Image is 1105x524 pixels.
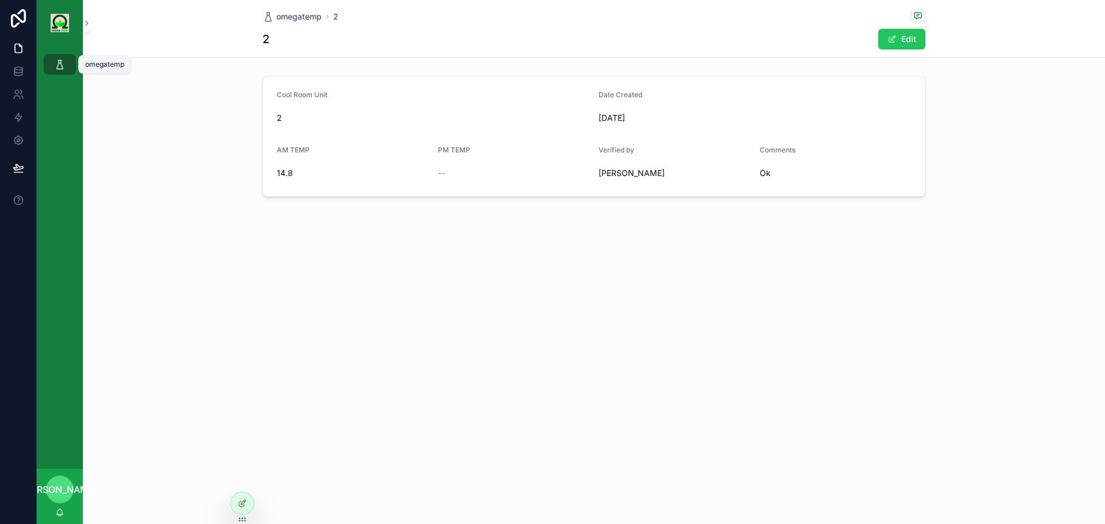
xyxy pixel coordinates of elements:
[276,11,322,22] span: omegatemp
[438,146,470,154] span: PM TEMP
[85,60,124,69] div: omegatemp
[51,14,69,32] img: App logo
[262,31,269,47] h1: 2
[878,29,925,49] button: Edit
[760,146,795,154] span: Comments
[262,11,322,22] a: omegatemp
[277,146,310,154] span: AM TEMP
[760,167,912,179] span: Ok
[599,112,911,124] span: [DATE]
[599,90,642,99] span: Date Created
[333,11,338,22] a: 2
[599,146,634,154] span: Verified by
[277,90,327,99] span: Cool Room Unit
[277,112,589,124] span: 2
[37,46,83,90] div: scrollable content
[438,167,445,179] span: --
[277,167,429,179] span: 14.8
[599,167,750,179] span: [PERSON_NAME]
[22,483,98,496] span: [PERSON_NAME]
